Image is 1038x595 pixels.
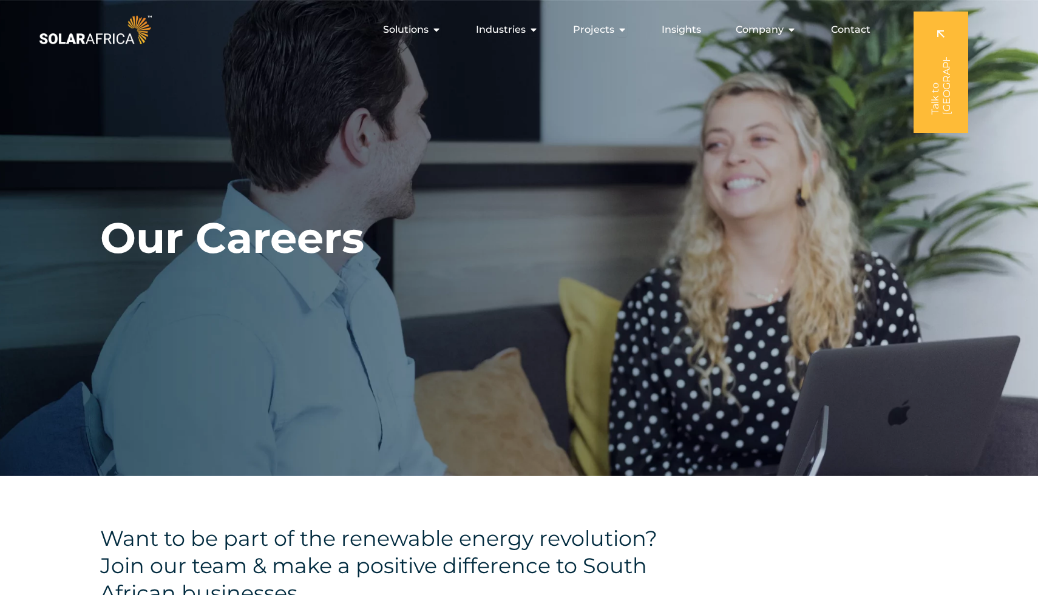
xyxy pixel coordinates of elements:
[100,212,364,264] h1: Our Careers
[573,22,614,37] span: Projects
[831,22,870,37] a: Contact
[476,22,526,37] span: Industries
[154,18,880,42] nav: Menu
[154,18,880,42] div: Menu Toggle
[383,22,429,37] span: Solutions
[736,22,784,37] span: Company
[662,22,701,37] a: Insights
